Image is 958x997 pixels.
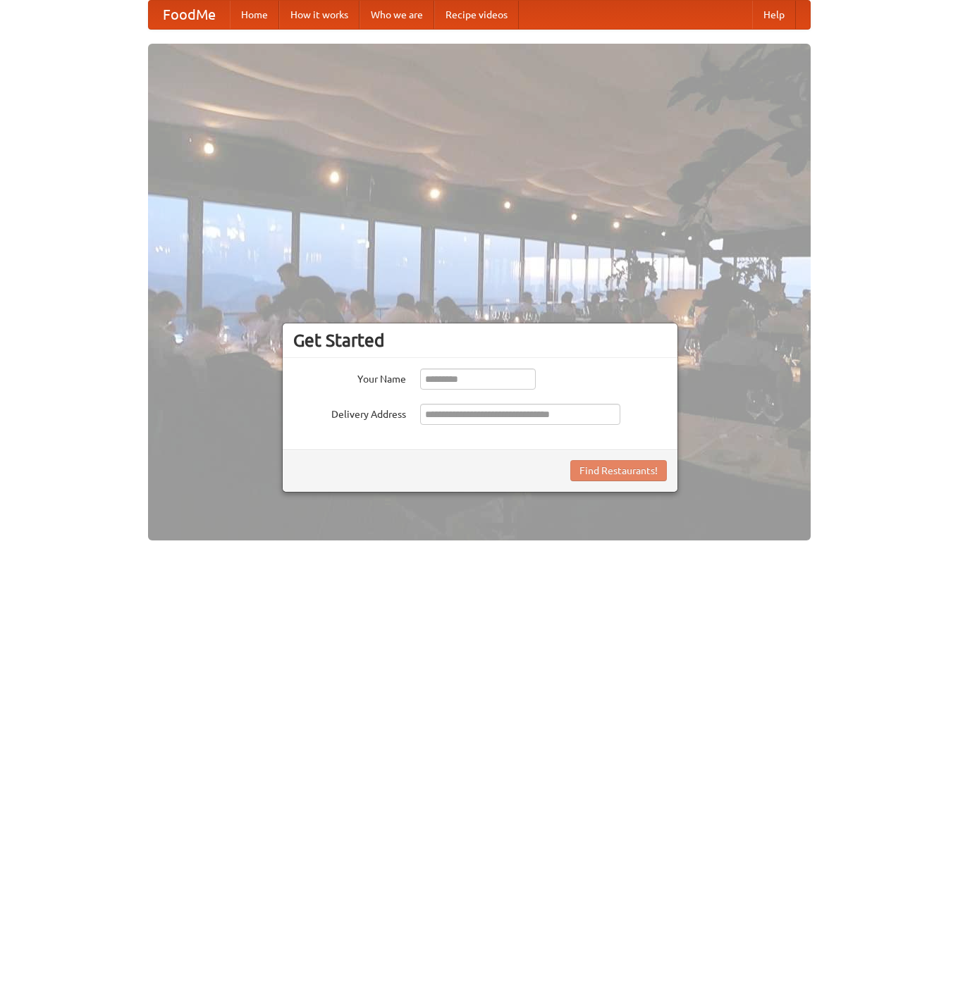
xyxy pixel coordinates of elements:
[293,330,667,351] h3: Get Started
[279,1,360,29] a: How it works
[360,1,434,29] a: Who we are
[293,404,406,421] label: Delivery Address
[434,1,519,29] a: Recipe videos
[570,460,667,481] button: Find Restaurants!
[752,1,796,29] a: Help
[230,1,279,29] a: Home
[293,369,406,386] label: Your Name
[149,1,230,29] a: FoodMe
